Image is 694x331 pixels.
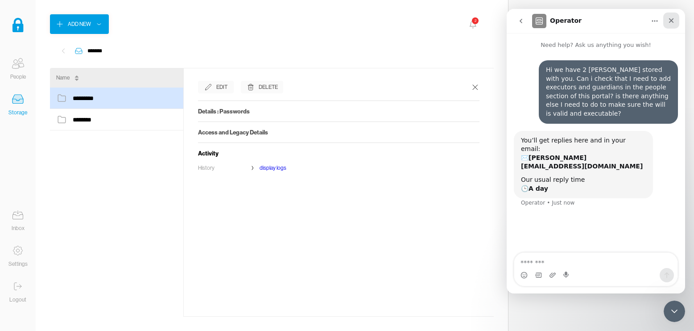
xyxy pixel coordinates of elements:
[198,108,480,115] h5: Details : Passwords
[198,150,480,157] h5: Activity
[8,108,27,117] div: Storage
[216,83,227,92] div: Edit
[507,9,685,293] iframe: Intercom live chat
[241,81,283,93] button: Delete
[664,301,685,322] iframe: Intercom live chat
[472,17,479,24] div: 2
[198,81,234,93] button: Edit
[9,295,26,304] div: Logout
[8,260,28,268] div: Settings
[12,224,25,233] div: Inbox
[198,163,241,172] div: History
[198,129,480,136] h5: Access and Legacy Details
[68,20,91,29] div: Add New
[56,73,70,82] div: Name
[259,83,278,92] div: Delete
[50,14,109,34] button: Add New
[248,163,480,172] div: display logs
[10,72,26,81] div: People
